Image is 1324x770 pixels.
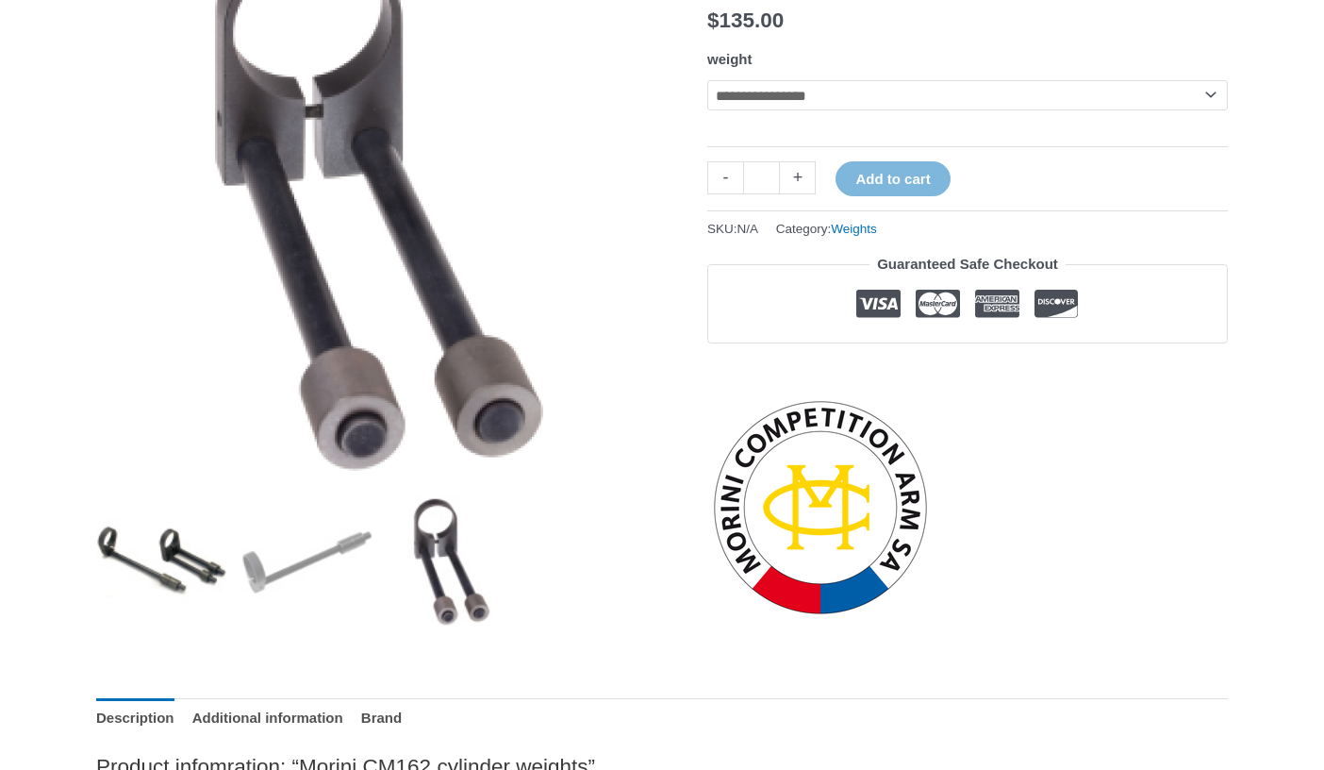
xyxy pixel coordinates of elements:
[780,161,816,194] a: +
[831,222,877,236] a: Weights
[707,8,784,32] bdi: 135.00
[361,698,402,739] a: Brand
[707,51,753,67] label: weight
[707,161,743,194] a: -
[836,161,950,196] button: Add to cart
[707,217,758,241] span: SKU:
[737,222,759,236] span: N/A
[869,251,1066,277] legend: Guaranteed Safe Checkout
[96,496,227,628] img: Morini CM162 cylinder weights
[241,496,372,628] img: Morini CM162 cylinder weights - Image 2
[707,8,720,32] span: $
[743,161,780,194] input: Product quantity
[707,394,934,621] a: Morini
[776,217,877,241] span: Category:
[707,358,1228,380] iframe: Customer reviews powered by Trustpilot
[192,698,343,739] a: Additional information
[96,698,174,739] a: Description
[387,496,518,628] img: Morini CM162 cylinder weights - Image 3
